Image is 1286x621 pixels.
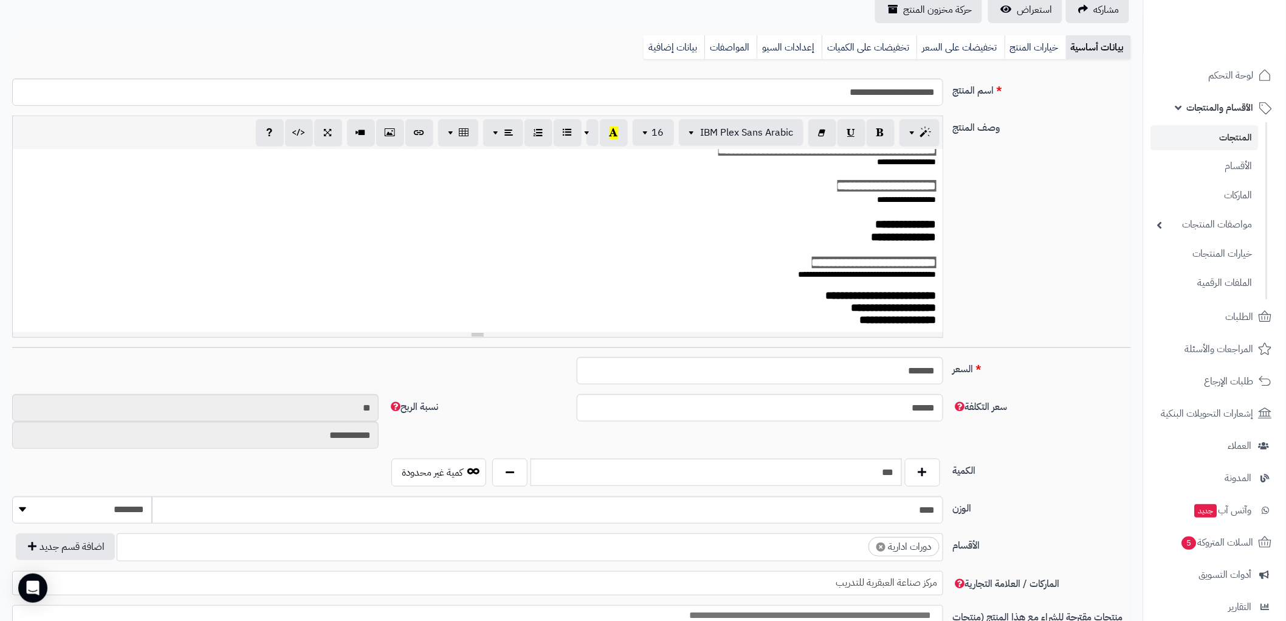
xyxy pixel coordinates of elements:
button: IBM Plex Sans Arabic [679,119,803,146]
a: الأقسام [1151,153,1259,179]
span: سعر التكلفة [953,400,1008,414]
a: السلات المتروكة5 [1151,528,1279,557]
a: أدوات التسويق [1151,560,1279,589]
span: حركة مخزون المنتج [903,2,972,17]
span: لوحة التحكم [1209,67,1254,84]
label: الأقسام [948,533,1136,553]
label: اسم المنتج [948,78,1136,98]
span: استعراض [1017,2,1053,17]
span: مشاركه [1094,2,1119,17]
button: 16 [633,119,674,146]
a: بيانات أساسية [1066,35,1131,60]
span: مركز صناعة العبقرية للتدريب [12,571,943,595]
a: تخفيضات على السعر [916,35,1005,60]
label: السعر [948,357,1136,376]
li: دورات ادارية [868,537,940,557]
a: لوحة التحكم [1151,61,1279,90]
label: وصف المنتج [948,116,1136,135]
a: المدونة [1151,463,1279,493]
span: السلات المتروكة [1181,534,1254,551]
span: جديد [1195,504,1217,518]
a: إعدادات السيو [757,35,822,60]
label: الكمية [948,459,1136,478]
span: IBM Plex Sans Arabic [701,125,794,140]
span: الطلبات [1226,308,1254,325]
label: الوزن [948,496,1136,516]
a: المراجعات والأسئلة [1151,335,1279,364]
a: مواصفات المنتجات [1151,212,1259,238]
a: وآتس آبجديد [1151,496,1279,525]
a: طلبات الإرجاع [1151,367,1279,396]
span: طلبات الإرجاع [1205,373,1254,390]
a: الماركات [1151,182,1259,209]
span: المراجعات والأسئلة [1185,341,1254,358]
img: logo-2.png [1203,9,1274,35]
span: × [876,543,885,552]
span: التقارير [1229,598,1252,616]
a: إشعارات التحويلات البنكية [1151,399,1279,428]
span: 5 [1182,536,1197,550]
span: نسبة الربح [388,400,438,414]
a: تخفيضات على الكميات [822,35,916,60]
span: الماركات / العلامة التجارية [953,577,1060,591]
span: المدونة [1225,470,1252,487]
span: 16 [652,125,664,140]
a: الطلبات [1151,302,1279,331]
span: أدوات التسويق [1199,566,1252,583]
a: المواصفات [704,35,757,60]
span: الأقسام والمنتجات [1187,99,1254,116]
div: Open Intercom Messenger [18,574,47,603]
span: مركز صناعة العبقرية للتدريب [13,574,943,592]
span: إشعارات التحويلات البنكية [1161,405,1254,422]
span: العملاء [1228,437,1252,454]
a: خيارات المنتجات [1151,241,1259,267]
a: بيانات إضافية [644,35,704,60]
a: خيارات المنتج [1005,35,1066,60]
a: المنتجات [1151,125,1259,150]
a: الملفات الرقمية [1151,270,1259,296]
span: وآتس آب [1194,502,1252,519]
a: العملاء [1151,431,1279,460]
button: اضافة قسم جديد [16,533,115,560]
